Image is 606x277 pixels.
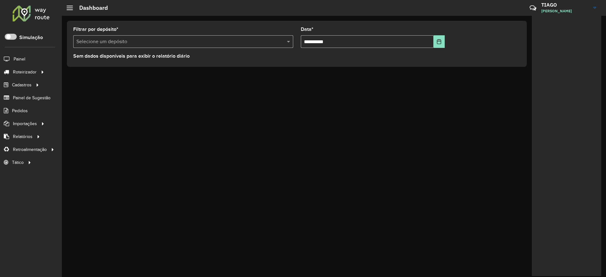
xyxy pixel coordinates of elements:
a: Contato Rápido [526,1,540,15]
span: Importações [13,120,37,127]
label: Sem dados disponíveis para exibir o relatório diário [73,52,190,60]
span: Tático [12,159,24,166]
button: Choose Date [434,35,445,48]
span: Cadastros [12,82,32,88]
span: Retroalimentação [13,146,47,153]
label: Simulação [19,34,43,41]
h3: TIAGO [541,2,589,8]
span: Painel de Sugestão [13,95,50,101]
label: Data [301,26,313,33]
label: Filtrar por depósito [73,26,118,33]
span: Roteirizador [13,69,37,75]
span: [PERSON_NAME] [541,8,589,14]
span: Relatórios [13,133,33,140]
h2: Dashboard [73,4,108,11]
span: Pedidos [12,107,28,114]
span: Painel [14,56,25,62]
